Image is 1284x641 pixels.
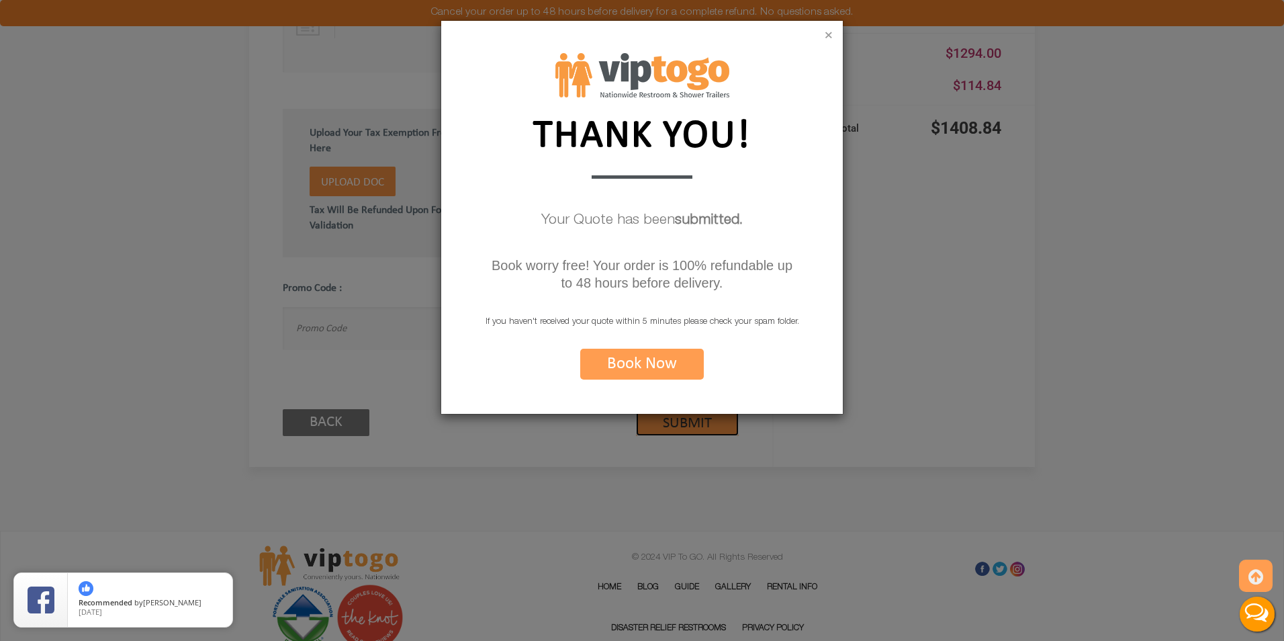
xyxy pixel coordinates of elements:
[825,30,833,43] button: ×
[555,53,729,97] img: footer logo
[522,108,763,158] p: THANK YOU!
[79,597,132,607] span: Recommended
[79,599,222,608] span: by
[143,597,201,607] span: [PERSON_NAME]
[441,207,843,236] p: Your Quote has been
[488,257,796,292] p: Book worry free! Your order is 100% refundable up to 48 hours before delivery.
[28,587,54,613] img: Review Rating
[1230,587,1284,641] button: Live Chat
[441,314,843,331] p: If you haven't received your quote within 5 minutes please check your spam folder.
[580,349,704,380] button: Book Now
[580,362,704,371] a: Book Now
[79,581,93,596] img: thumbs up icon
[675,214,743,228] b: submitted.
[79,607,102,617] span: [DATE]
